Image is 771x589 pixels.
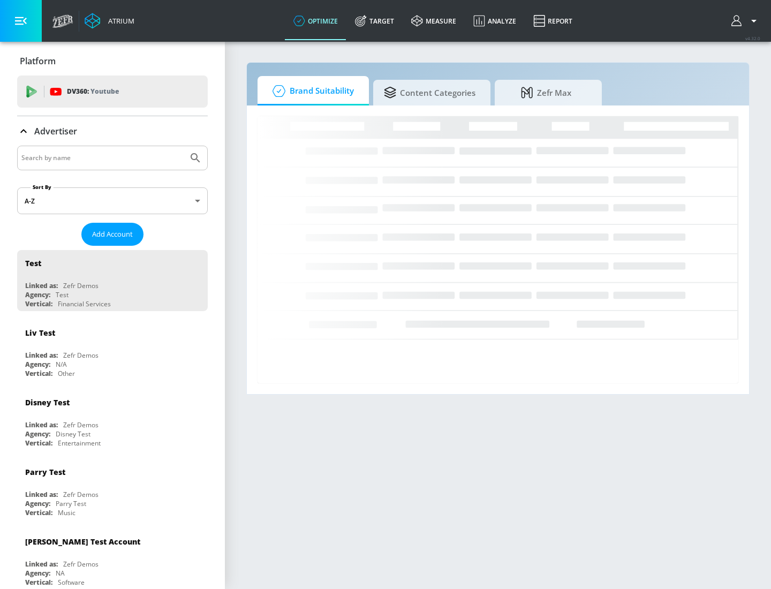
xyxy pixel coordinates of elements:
[63,560,99,569] div: Zefr Demos
[17,250,208,311] div: TestLinked as:Zefr DemosAgency:TestVertical:Financial Services
[525,2,581,40] a: Report
[56,429,90,439] div: Disney Test
[25,467,65,477] div: Parry Test
[63,351,99,360] div: Zefr Demos
[17,459,208,520] div: Parry TestLinked as:Zefr DemosAgency:Parry TestVertical:Music
[90,86,119,97] p: Youtube
[505,80,587,105] span: Zefr Max
[25,508,52,517] div: Vertical:
[745,35,760,41] span: v 4.32.0
[63,420,99,429] div: Zefr Demos
[25,281,58,290] div: Linked as:
[268,78,354,104] span: Brand Suitability
[17,320,208,381] div: Liv TestLinked as:Zefr DemosAgency:N/AVertical:Other
[58,508,75,517] div: Music
[56,290,69,299] div: Test
[25,499,50,508] div: Agency:
[25,420,58,429] div: Linked as:
[25,429,50,439] div: Agency:
[56,360,67,369] div: N/A
[403,2,465,40] a: measure
[25,560,58,569] div: Linked as:
[20,55,56,67] p: Platform
[34,125,77,137] p: Advertiser
[58,369,75,378] div: Other
[58,578,85,587] div: Software
[31,184,54,191] label: Sort By
[346,2,403,40] a: Target
[384,80,475,105] span: Content Categories
[21,151,184,165] input: Search by name
[92,228,133,240] span: Add Account
[58,439,101,448] div: Entertainment
[63,490,99,499] div: Zefr Demos
[465,2,525,40] a: Analyze
[56,499,86,508] div: Parry Test
[17,116,208,146] div: Advertiser
[56,569,65,578] div: NA
[25,360,50,369] div: Agency:
[25,578,52,587] div: Vertical:
[63,281,99,290] div: Zefr Demos
[285,2,346,40] a: optimize
[25,369,52,378] div: Vertical:
[25,490,58,499] div: Linked as:
[81,223,143,246] button: Add Account
[25,328,55,338] div: Liv Test
[17,46,208,76] div: Platform
[85,13,134,29] a: Atrium
[104,16,134,26] div: Atrium
[17,187,208,214] div: A-Z
[25,537,140,547] div: [PERSON_NAME] Test Account
[17,75,208,108] div: DV360: Youtube
[25,258,41,268] div: Test
[25,439,52,448] div: Vertical:
[25,290,50,299] div: Agency:
[25,397,70,407] div: Disney Test
[17,389,208,450] div: Disney TestLinked as:Zefr DemosAgency:Disney TestVertical:Entertainment
[67,86,119,97] p: DV360:
[25,299,52,308] div: Vertical:
[58,299,111,308] div: Financial Services
[25,569,50,578] div: Agency:
[25,351,58,360] div: Linked as:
